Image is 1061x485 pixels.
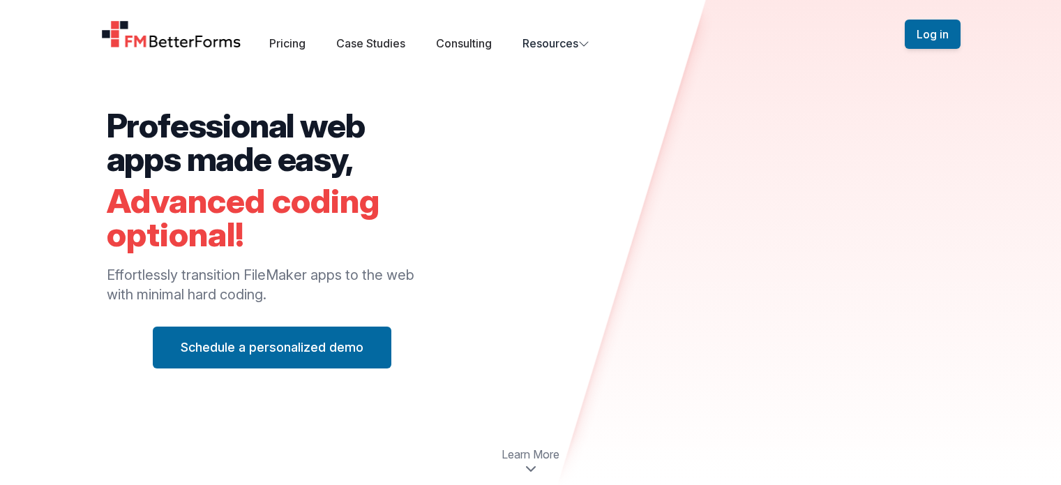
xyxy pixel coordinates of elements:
button: Log in [905,20,961,49]
h2: Advanced coding optional! [107,184,438,251]
button: Resources [522,35,589,52]
a: Case Studies [336,36,405,50]
a: Consulting [436,36,492,50]
h2: Professional web apps made easy, [107,109,438,176]
nav: Global [84,17,977,52]
p: Effortlessly transition FileMaker apps to the web with minimal hard coding. [107,265,438,304]
button: Schedule a personalized demo [153,327,391,368]
span: Learn More [502,446,559,463]
a: Home [101,20,242,48]
a: Pricing [269,36,306,50]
